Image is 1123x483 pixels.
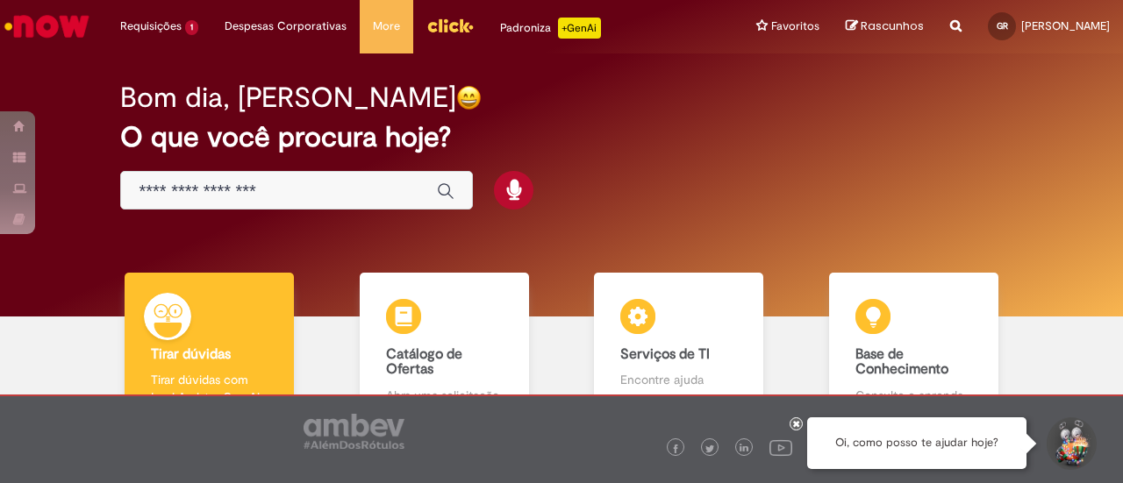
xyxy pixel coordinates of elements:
img: happy-face.png [456,85,482,110]
div: Oi, como posso te ajudar hoje? [807,417,1026,469]
a: Rascunhos [846,18,924,35]
p: Encontre ajuda [620,371,737,388]
img: logo_footer_youtube.png [769,436,792,458]
b: Serviços de TI [620,345,710,363]
a: Serviços de TI Encontre ajuda [561,273,797,424]
span: [PERSON_NAME] [1021,18,1110,33]
img: ServiceNow [2,9,92,44]
h2: Bom dia, [PERSON_NAME] [120,82,456,113]
h2: O que você procura hoje? [120,122,1002,153]
span: Favoritos [771,18,819,35]
span: GR [997,20,1008,32]
img: logo_footer_ambev_rotulo_gray.png [304,414,404,449]
div: Padroniza [500,18,601,39]
img: logo_footer_twitter.png [705,444,714,453]
span: Rascunhos [861,18,924,34]
p: +GenAi [558,18,601,39]
b: Tirar dúvidas [151,345,231,363]
b: Catálogo de Ofertas [386,345,462,379]
b: Base de Conhecimento [855,345,948,379]
img: logo_footer_facebook.png [671,444,680,453]
a: Catálogo de Ofertas Abra uma solicitação [327,273,562,424]
span: 1 [185,20,198,35]
span: More [373,18,400,35]
span: Requisições [120,18,182,35]
a: Tirar dúvidas Tirar dúvidas com Lupi Assist e Gen Ai [92,273,327,424]
img: click_logo_yellow_360x200.png [426,12,474,39]
a: Base de Conhecimento Consulte e aprenda [797,273,1032,424]
p: Consulte e aprenda [855,387,972,404]
p: Tirar dúvidas com Lupi Assist e Gen Ai [151,371,268,406]
span: Despesas Corporativas [225,18,347,35]
p: Abra uma solicitação [386,387,503,404]
button: Iniciar Conversa de Suporte [1044,417,1097,470]
img: logo_footer_linkedin.png [740,444,748,454]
